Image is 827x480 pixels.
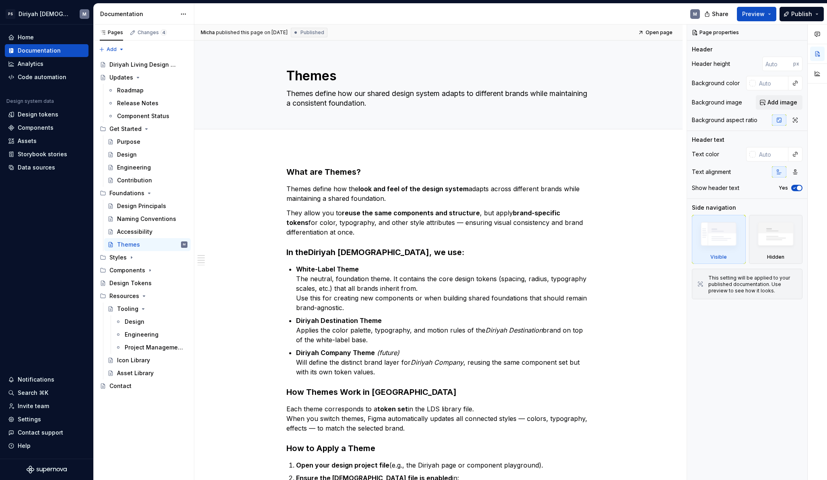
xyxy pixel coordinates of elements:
div: Show header text [692,184,739,192]
button: Contact support [5,426,88,439]
em: Diriyah Company [411,358,463,366]
button: Preview [737,7,776,21]
div: Header [692,45,712,53]
div: Settings [18,415,41,423]
input: Auto [756,76,788,90]
div: Diriyah Living Design System [109,61,176,69]
div: Background color [692,79,740,87]
h3: How Themes Work in [GEOGRAPHIC_DATA] [286,386,590,398]
p: (e.g., the Diriyah page or component playground). [296,460,590,470]
div: Code automation [18,73,66,81]
a: Engineering [104,161,191,174]
div: Get Started [97,123,191,135]
a: Engineering [112,328,191,341]
p: Applies the color palette, typography, and motion rules of the brand on top of the white-label base. [296,316,590,345]
input: Auto [762,57,793,71]
div: M [82,11,86,17]
div: Get Started [109,125,142,133]
div: Design Tokens [109,279,152,287]
div: Components [97,264,191,277]
strong: reuse the same components and structure [342,209,480,217]
div: Contribution [117,176,152,184]
a: Contribution [104,174,191,187]
p: Each theme corresponds to a in the LDS library file. When you switch themes, Figma automatically ... [286,404,590,433]
em: (future) [377,349,399,357]
a: Assets [5,135,88,147]
a: Settings [5,413,88,426]
div: Documentation [18,47,61,55]
a: Components [5,121,88,134]
p: Themes define how the adapts across different brands while maintaining a shared foundation. [286,184,590,203]
p: px [793,61,799,67]
div: Header text [692,136,724,144]
div: Home [18,33,34,41]
div: Roadmap [117,86,144,94]
div: Hidden [767,254,784,260]
svg: Supernova Logo [27,466,67,474]
em: Diriyah Destination [486,326,543,334]
a: Naming Conventions [104,212,191,225]
div: Background aspect ratio [692,116,757,124]
a: Open page [636,27,676,38]
button: PSDiriyah [DEMOGRAPHIC_DATA]M [2,5,92,22]
div: Text alignment [692,168,731,176]
div: This setting will be applied to your published documentation. Use preview to see how it looks. [708,275,797,294]
button: Publish [780,7,824,21]
div: Diriyah [DEMOGRAPHIC_DATA] [19,10,70,18]
strong: Diriyah Company Theme [296,349,375,357]
a: Accessibility [104,225,191,238]
a: Home [5,31,88,44]
a: Asset Library [104,367,191,380]
div: Design system data [6,98,54,104]
div: Visible [710,254,727,260]
div: Page tree [97,58,191,392]
a: Icon Library [104,354,191,367]
button: Share [700,7,734,21]
span: Share [712,10,728,18]
div: Visible [692,215,746,264]
div: Contact [109,382,132,390]
div: Naming Conventions [117,215,176,223]
div: Engineering [125,331,158,339]
div: Purpose [117,138,140,146]
strong: Open your design project file [296,461,389,469]
div: Components [109,266,145,274]
span: Micha [201,29,215,36]
div: Changes [138,29,167,36]
button: Add [97,44,127,55]
span: Publish [791,10,812,18]
div: Search ⌘K [18,389,48,397]
a: Design tokens [5,108,88,121]
div: Design [125,318,144,326]
a: Analytics [5,57,88,70]
div: Release Notes [117,99,158,107]
textarea: Themes [285,66,589,86]
a: Invite team [5,400,88,413]
div: Assets [18,137,37,145]
a: Storybook stories [5,148,88,161]
div: Contact support [18,429,63,437]
div: Updates [109,74,133,82]
a: Contact [97,380,191,392]
div: Accessibility [117,228,152,236]
div: Documentation [100,10,176,18]
a: Purpose [104,135,191,148]
a: ThemesM [104,238,191,251]
div: Invite team [18,402,49,410]
div: Notifications [18,376,54,384]
a: Diriyah Living Design System [97,58,191,71]
span: Add image [767,98,797,106]
div: Storybook stories [18,150,67,158]
a: Documentation [5,44,88,57]
div: Themes [117,241,140,249]
div: Asset Library [117,369,154,377]
h3: What are Themes? [286,166,590,178]
input: Auto [756,147,788,161]
span: Published [300,29,324,36]
div: published this page on [DATE] [216,29,288,36]
div: Analytics [18,60,43,68]
div: Tooling [117,305,138,313]
div: Hidden [749,215,803,264]
h3: How to Apply a Theme [286,443,590,454]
